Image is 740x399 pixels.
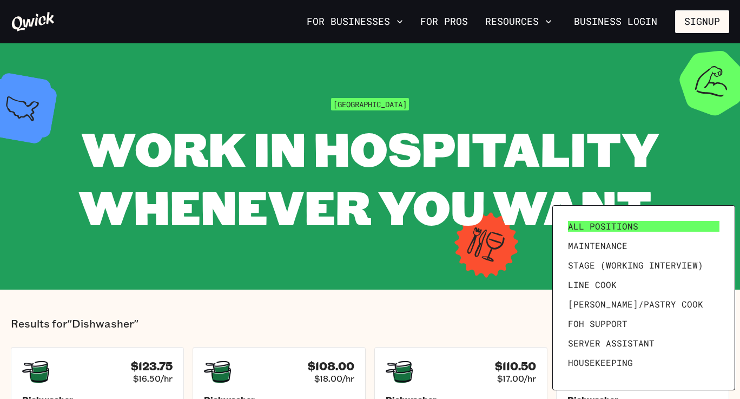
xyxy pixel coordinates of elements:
[568,357,633,368] span: Housekeeping
[568,279,617,290] span: Line Cook
[568,318,627,329] span: FOH Support
[568,299,703,310] span: [PERSON_NAME]/Pastry Cook
[568,377,617,388] span: Prep Cook
[568,240,627,251] span: Maintenance
[568,338,655,349] span: Server Assistant
[568,221,638,232] span: All Positions
[564,217,724,379] ul: Filter by position
[568,260,703,271] span: Stage (working interview)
